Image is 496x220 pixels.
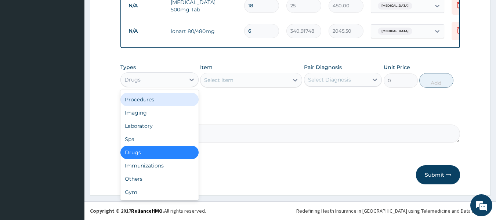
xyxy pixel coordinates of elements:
[120,133,199,146] div: Spa
[120,64,136,71] label: Types
[416,165,460,184] button: Submit
[43,64,101,138] span: We're online!
[120,106,199,119] div: Imaging
[120,119,199,133] div: Laboratory
[120,159,199,172] div: Immunizations
[308,76,351,83] div: Select Diagnosis
[204,76,233,84] div: Select Item
[84,201,496,220] footer: All rights reserved.
[384,64,410,71] label: Unit Price
[378,2,412,10] span: [MEDICAL_DATA]
[167,24,240,39] td: lonart 80/480mg
[131,208,163,214] a: RelianceHMO
[419,73,453,88] button: Add
[124,76,141,83] div: Drugs
[125,24,167,38] td: N/A
[4,144,140,170] textarea: Type your message and hit 'Enter'
[120,93,199,106] div: Procedures
[120,146,199,159] div: Drugs
[296,207,490,214] div: Redefining Heath Insurance in [GEOGRAPHIC_DATA] using Telemedicine and Data Science!
[120,185,199,199] div: Gym
[14,37,30,55] img: d_794563401_company_1708531726252_794563401
[120,172,199,185] div: Others
[120,114,460,120] label: Comment
[378,28,412,35] span: [MEDICAL_DATA]
[200,64,213,71] label: Item
[90,208,164,214] strong: Copyright © 2017 .
[38,41,123,51] div: Chat with us now
[120,4,138,21] div: Minimize live chat window
[304,64,342,71] label: Pair Diagnosis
